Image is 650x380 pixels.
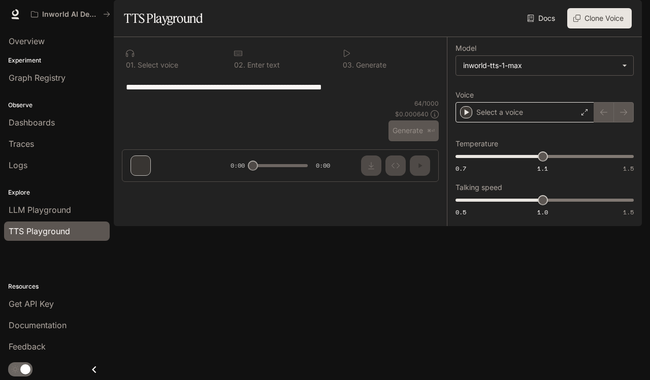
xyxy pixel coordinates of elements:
p: 64 / 1000 [414,99,439,108]
p: Voice [456,91,474,99]
h1: TTS Playground [124,8,203,28]
p: Model [456,45,476,52]
div: inworld-tts-1-max [463,60,617,71]
span: 1.0 [537,208,548,216]
p: Select voice [136,61,178,69]
p: Temperature [456,140,498,147]
p: Enter text [245,61,280,69]
button: All workspaces [26,4,115,24]
span: 0.7 [456,164,466,173]
p: Inworld AI Demos [42,10,99,19]
div: inworld-tts-1-max [456,56,633,75]
span: 1.5 [623,164,634,173]
p: 0 3 . [343,61,354,69]
span: 0.5 [456,208,466,216]
p: Talking speed [456,184,502,191]
p: 0 1 . [126,61,136,69]
p: $ 0.000640 [395,110,429,118]
button: Clone Voice [567,8,632,28]
span: 1.1 [537,164,548,173]
p: Select a voice [476,107,523,117]
p: 0 2 . [234,61,245,69]
span: 1.5 [623,208,634,216]
a: Docs [525,8,559,28]
p: Generate [354,61,386,69]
